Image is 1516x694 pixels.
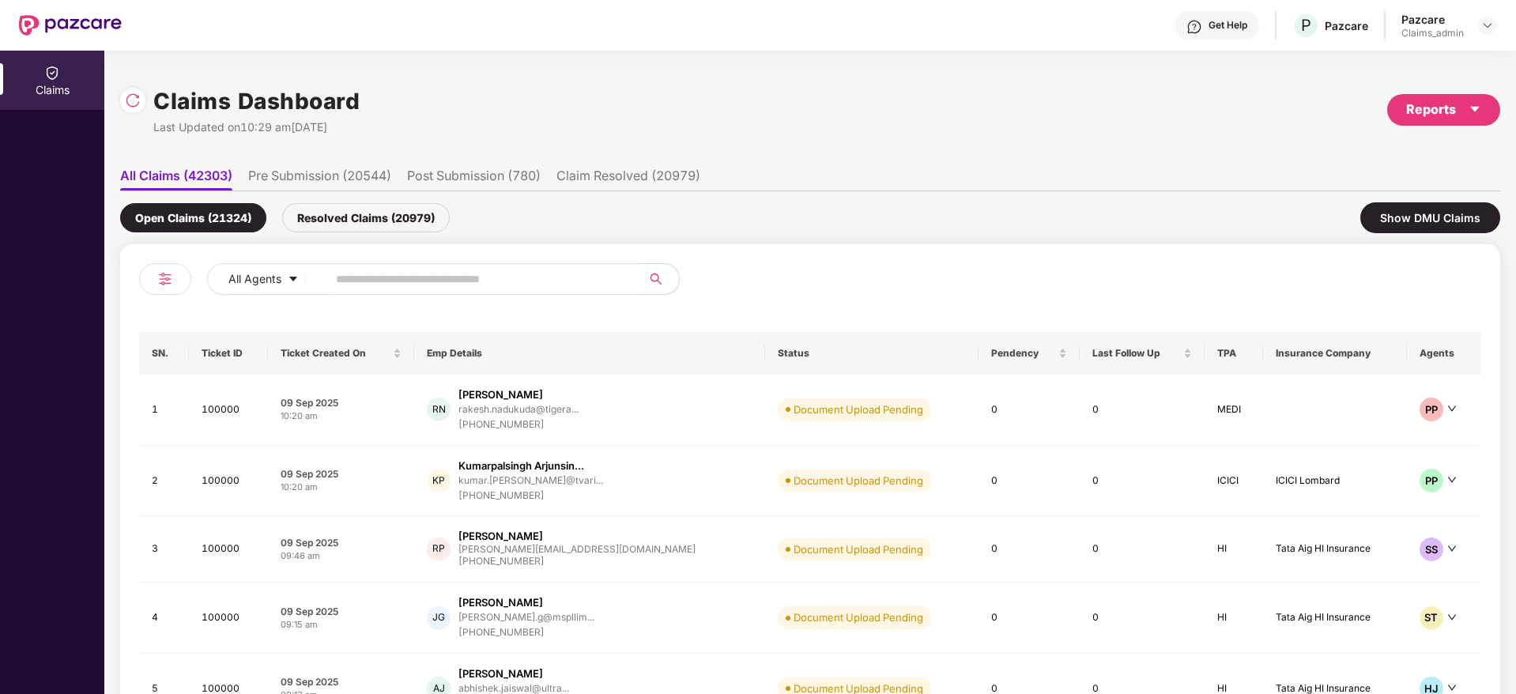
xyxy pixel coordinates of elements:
td: 2 [139,446,189,517]
td: Tata Aig HI Insurance [1263,516,1406,583]
span: Last Follow Up [1092,347,1181,360]
div: [PHONE_NUMBER] [458,488,603,504]
th: Emp Details [414,332,765,375]
div: Resolved Claims (20979) [282,203,450,232]
div: 10:20 am [281,481,402,494]
div: rakesh.nadukuda@tigera... [458,404,579,414]
td: 0 [1080,446,1205,517]
div: SS [1420,537,1443,561]
td: 0 [979,516,1080,583]
div: 09 Sep 2025 [281,605,402,618]
div: 09 Sep 2025 [281,396,402,409]
div: Document Upload Pending [794,473,923,488]
td: ICICI [1205,446,1263,517]
li: All Claims (42303) [120,168,232,190]
th: Ticket ID [189,332,268,375]
img: svg+xml;base64,PHN2ZyBpZD0iSGVscC0zMngzMiIgeG1sbnM9Imh0dHA6Ly93d3cudzMub3JnLzIwMDAvc3ZnIiB3aWR0aD... [1186,19,1202,35]
span: down [1447,475,1457,485]
img: svg+xml;base64,PHN2ZyBpZD0iQ2xhaW0iIHhtbG5zPSJodHRwOi8vd3d3LnczLm9yZy8yMDAwL3N2ZyIgd2lkdGg9IjIwIi... [44,65,60,81]
div: RN [427,398,451,421]
td: ICICI Lombard [1263,446,1406,517]
td: 3 [139,516,189,583]
th: SN. [139,332,189,375]
div: [PERSON_NAME] [458,529,543,544]
td: 0 [1080,375,1205,446]
button: search [640,263,680,295]
div: Claims_admin [1401,27,1464,40]
div: [PHONE_NUMBER] [458,625,594,640]
div: Document Upload Pending [794,609,923,625]
td: 4 [139,583,189,654]
td: 0 [979,446,1080,517]
div: [PHONE_NUMBER] [458,554,696,569]
span: Ticket Created On [281,347,390,360]
div: 09 Sep 2025 [281,675,402,688]
th: Last Follow Up [1080,332,1205,375]
span: down [1447,544,1457,553]
div: Last Updated on 10:29 am[DATE] [153,119,360,136]
div: Kumarpalsingh Arjunsin... [458,458,584,473]
span: down [1447,683,1457,692]
span: Pendency [991,347,1055,360]
div: 09 Sep 2025 [281,536,402,549]
td: 100000 [189,375,268,446]
div: ST [1420,606,1443,630]
div: Pazcare [1401,12,1464,27]
li: Claim Resolved (20979) [556,168,700,190]
img: New Pazcare Logo [19,15,122,36]
span: search [640,273,671,285]
th: Status [765,332,979,375]
div: [PERSON_NAME].g@mspllim... [458,612,594,622]
div: RP [427,537,451,561]
h1: Claims Dashboard [153,84,360,119]
td: MEDI [1205,375,1263,446]
span: down [1447,613,1457,622]
div: [PHONE_NUMBER] [458,417,579,432]
span: caret-down [1469,103,1481,115]
div: JG [427,606,451,630]
div: Document Upload Pending [794,541,923,557]
td: 1 [139,375,189,446]
td: 0 [979,375,1080,446]
div: Reports [1406,100,1481,119]
div: Open Claims (21324) [120,203,266,232]
th: Ticket Created On [268,332,414,375]
div: [PERSON_NAME] [458,387,543,402]
img: svg+xml;base64,PHN2ZyBpZD0iRHJvcGRvd24tMzJ4MzIiIHhtbG5zPSJodHRwOi8vd3d3LnczLm9yZy8yMDAwL3N2ZyIgd2... [1481,19,1494,32]
button: All Agentscaret-down [207,263,333,295]
div: [PERSON_NAME] [458,666,543,681]
th: TPA [1205,332,1263,375]
span: caret-down [288,273,299,286]
div: PP [1420,398,1443,421]
div: Pazcare [1325,18,1368,33]
th: Insurance Company [1263,332,1406,375]
th: Agents [1407,332,1481,375]
td: 0 [979,583,1080,654]
div: KP [427,469,451,492]
td: HI [1205,516,1263,583]
div: 09 Sep 2025 [281,467,402,481]
span: down [1447,404,1457,413]
td: 0 [1080,516,1205,583]
td: 100000 [189,583,268,654]
li: Pre Submission (20544) [248,168,391,190]
span: P [1301,16,1311,35]
div: Document Upload Pending [794,402,923,417]
td: HI [1205,583,1263,654]
td: 100000 [189,446,268,517]
div: [PERSON_NAME] [458,595,543,610]
td: Tata Aig HI Insurance [1263,583,1406,654]
div: Show DMU Claims [1360,202,1500,233]
td: 100000 [189,516,268,583]
div: 10:20 am [281,409,402,423]
th: Pendency [979,332,1080,375]
li: Post Submission (780) [407,168,541,190]
div: Get Help [1209,19,1247,32]
div: abhishek.jaiswal@ultra... [458,683,569,693]
div: 09:15 am [281,618,402,632]
div: [PERSON_NAME][EMAIL_ADDRESS][DOMAIN_NAME] [458,544,696,554]
div: kumar.[PERSON_NAME]@tvari... [458,475,603,485]
div: 09:46 am [281,549,402,563]
div: PP [1420,469,1443,492]
img: svg+xml;base64,PHN2ZyB4bWxucz0iaHR0cDovL3d3dy53My5vcmcvMjAwMC9zdmciIHdpZHRoPSIyNCIgaGVpZ2h0PSIyNC... [156,270,175,289]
